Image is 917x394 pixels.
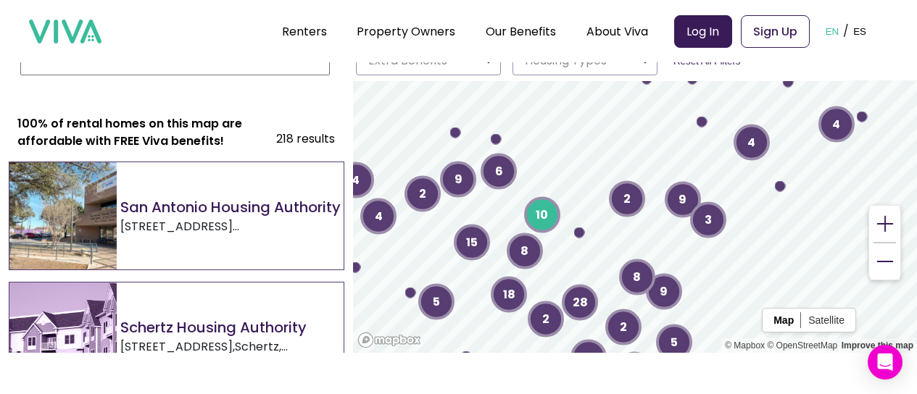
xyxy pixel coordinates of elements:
[767,340,837,351] a: OpenStreetMap
[433,293,440,311] span: 5
[671,333,678,351] span: 5
[586,13,648,49] div: About Viva
[460,351,471,362] div: Map marker
[582,348,594,366] span: 10
[29,20,101,44] img: viva
[520,242,528,260] span: 8
[352,171,360,189] span: 4
[120,218,344,235] p: [STREET_ADDRESS][PERSON_NAME] , San Antonio , [GEOGRAPHIC_DATA] , 78204
[782,77,793,88] div: Map marker
[9,282,344,390] a: Schertz Housing AuthoritySchertz Housing Authority[STREET_ADDRESS],Schertz,[GEOGRAPHIC_DATA],78154
[120,196,344,218] h2: San Antonio Housing Authority
[856,112,867,122] div: Map marker
[874,213,896,235] img: Zoom In
[705,211,712,229] span: 3
[455,170,462,188] span: 9
[660,282,668,301] span: 9
[686,74,697,85] div: Map marker
[9,162,344,270] a: San Antonio Housing AuthoritySan Antonio Housing Authority[STREET_ADDRESS][PERSON_NAME],San Anton...
[679,190,686,209] span: 9
[466,233,478,251] span: 15
[9,282,117,390] img: Schertz Housing Authority
[725,340,765,351] a: Mapbox
[633,268,641,286] span: 8
[842,340,913,351] a: Improve this map
[449,127,460,138] div: Map marker
[357,332,421,348] a: Mapbox homepage
[620,318,627,336] span: 2
[766,314,801,326] button: Map
[843,20,849,42] p: /
[573,293,588,311] span: 28
[741,15,810,48] a: Sign Up
[503,285,515,303] span: 18
[641,74,652,85] div: Map marker
[674,15,732,48] a: Log In
[849,9,871,54] button: ES
[774,181,785,192] div: Map marker
[832,115,840,133] span: 4
[495,162,503,180] span: 6
[536,206,548,224] span: 10
[868,345,903,380] div: Open Intercom Messenger
[357,23,455,40] a: Property Owners
[821,9,844,54] button: EN
[486,13,556,49] div: Our Benefits
[801,314,852,326] button: Satellite
[623,190,631,208] span: 2
[573,227,584,238] div: Map marker
[696,117,707,127] div: Map marker
[120,338,344,356] p: [STREET_ADDRESS] , Schertz , [GEOGRAPHIC_DATA] , 78154
[874,251,896,272] img: Zoom Out
[276,130,335,148] span: 218 Results
[9,162,117,269] img: San Antonio Housing Authority
[404,288,415,298] div: Map marker
[747,133,755,151] span: 4
[490,134,501,145] div: Map marker
[349,262,360,273] div: Map marker
[542,310,549,328] span: 2
[375,207,383,225] span: 4
[17,115,276,150] h3: 100% of rental homes on this map are affordable with FREE Viva benefits!
[120,317,344,338] h2: Schertz Housing Authority
[282,23,327,40] a: Renters
[419,185,426,203] span: 2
